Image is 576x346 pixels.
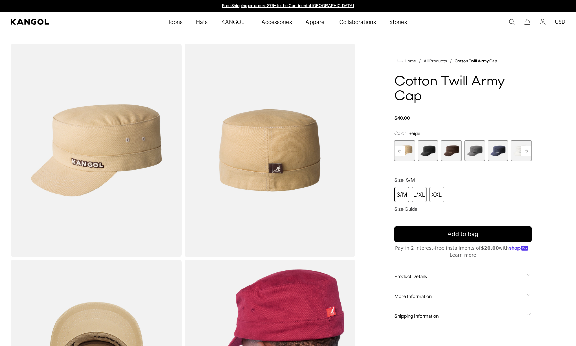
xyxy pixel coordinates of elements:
[441,140,461,161] label: Brown
[189,12,215,32] a: Hats
[464,140,485,161] div: 6 of 9
[261,12,292,32] span: Accessories
[429,187,444,202] div: XXL
[406,177,415,183] span: S/M
[389,12,407,32] span: Stories
[412,187,427,202] div: L/XL
[215,12,255,32] a: KANGOLF
[394,140,415,161] label: Beige
[169,12,183,32] span: Icons
[162,12,189,32] a: Icons
[219,3,357,9] div: 1 of 2
[11,19,112,25] a: Kangol
[339,12,376,32] span: Collaborations
[11,44,182,257] img: color-beige
[305,12,325,32] span: Apparel
[441,140,461,161] div: 5 of 9
[219,3,357,9] div: Announcement
[397,58,416,64] a: Home
[511,140,532,161] div: 8 of 9
[447,230,478,239] span: Add to bag
[418,140,438,161] div: 4 of 9
[555,19,565,25] button: USD
[255,12,299,32] a: Accessories
[394,57,532,65] nav: breadcrumbs
[219,3,357,9] slideshow-component: Announcement bar
[488,140,508,161] div: 7 of 9
[509,19,515,25] summary: Search here
[464,140,485,161] label: Grey
[394,140,415,161] div: 3 of 9
[511,140,532,161] label: White
[333,12,383,32] a: Collaborations
[394,206,417,212] span: Size Guide
[394,313,524,319] span: Shipping Information
[424,59,447,63] a: All Products
[383,12,414,32] a: Stories
[394,273,524,279] span: Product Details
[221,12,248,32] span: KANGOLF
[222,3,354,8] a: Free Shipping on orders $79+ to the Continental [GEOGRAPHIC_DATA]
[418,140,438,161] label: Black
[299,12,332,32] a: Apparel
[394,130,406,136] span: Color
[184,44,355,257] img: color-beige
[524,19,530,25] button: Cart
[394,115,410,121] span: $40.00
[408,130,420,136] span: Beige
[540,19,546,25] a: Account
[394,293,524,299] span: More Information
[394,177,404,183] span: Size
[394,226,532,242] button: Add to bag
[416,57,421,65] li: /
[394,75,532,104] h1: Cotton Twill Army Cap
[455,59,497,63] a: Cotton Twill Army Cap
[488,140,508,161] label: Navy
[403,59,416,63] span: Home
[394,187,409,202] div: S/M
[447,57,452,65] li: /
[196,12,208,32] span: Hats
